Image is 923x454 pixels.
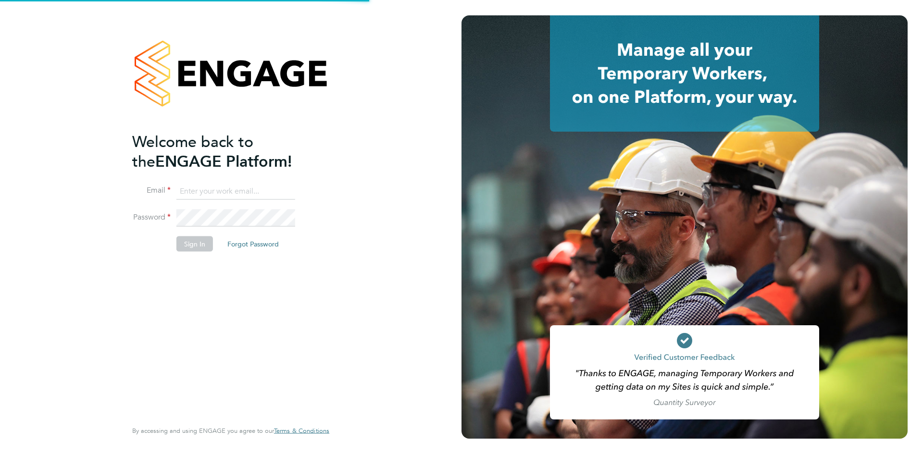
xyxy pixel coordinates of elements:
button: Forgot Password [220,236,287,252]
label: Email [132,185,171,196]
span: By accessing and using ENGAGE you agree to our [132,427,329,435]
label: Password [132,212,171,222]
a: Terms & Conditions [274,427,329,435]
input: Enter your work email... [176,183,295,200]
span: Welcome back to the [132,132,253,171]
button: Sign In [176,236,213,252]
h2: ENGAGE Platform! [132,132,320,171]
